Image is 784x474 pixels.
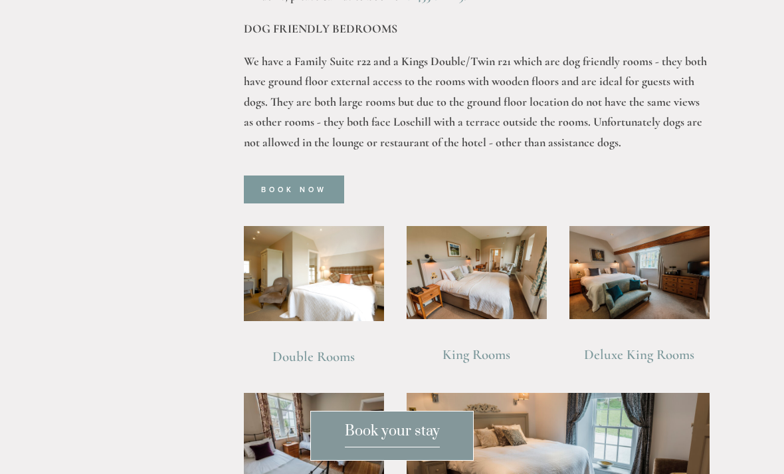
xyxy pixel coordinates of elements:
[442,346,510,363] a: King Rooms
[310,411,474,461] a: Book your stay
[244,226,384,321] img: Double Room view, Losehill Hotel
[272,348,355,365] a: Double Rooms
[345,422,440,447] span: Book your stay
[584,346,694,363] a: Deluxe King Rooms
[244,19,710,39] p: DOG FRIENDLY BEDROOMS
[244,176,344,203] a: Book Now
[407,226,547,320] img: King Room view, Losehill Hotel
[244,51,710,153] p: We have a Family Suite r22 and a Kings Double/Twin r21 which are dog friendly rooms - they both h...
[569,226,710,320] img: Deluxe King Room view, Losehill Hotel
